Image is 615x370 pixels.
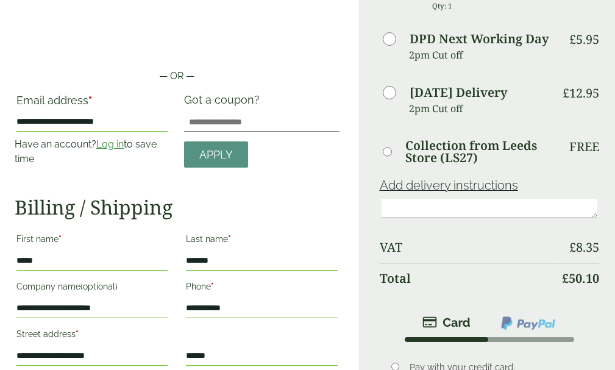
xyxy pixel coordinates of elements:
p: — OR — [15,69,339,84]
small: Qty: 1 [432,1,452,10]
bdi: 5.95 [569,31,599,48]
a: Add delivery instructions [380,178,518,193]
label: DPD Next Working Day [410,33,549,45]
label: Got a coupon? [184,93,265,112]
span: £ [562,270,569,286]
iframe: Secure payment button frame [15,30,339,54]
span: £ [563,85,569,101]
bdi: 12.95 [563,85,599,101]
abbr: required [228,234,231,244]
abbr: required [59,234,62,244]
abbr: required [76,329,79,339]
bdi: 8.35 [569,239,599,255]
label: First name [16,230,168,251]
span: £ [569,239,576,255]
span: £ [569,31,576,48]
h2: Billing / Shipping [15,196,339,219]
p: 2pm Cut off [409,46,553,64]
label: Street address [16,326,168,346]
label: Phone [186,278,337,299]
th: VAT [380,233,553,262]
img: ppcp-gateway.png [500,315,556,331]
label: Last name [186,230,337,251]
span: Apply [199,148,233,162]
p: Free [569,140,599,154]
label: Email address [16,95,168,112]
p: 2pm Cut off [409,99,553,118]
img: stripe.png [422,315,471,330]
bdi: 50.10 [562,270,599,286]
label: [DATE] Delivery [410,87,507,99]
label: Company name [16,278,168,299]
abbr: required [88,94,92,107]
a: Apply [184,141,248,168]
th: Total [380,263,553,293]
abbr: required [211,282,214,291]
a: Log in [96,138,124,150]
p: Have an account? to save time [15,137,169,166]
label: Collection from Leeds Store (LS27) [405,140,553,164]
span: (optional) [80,282,118,291]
